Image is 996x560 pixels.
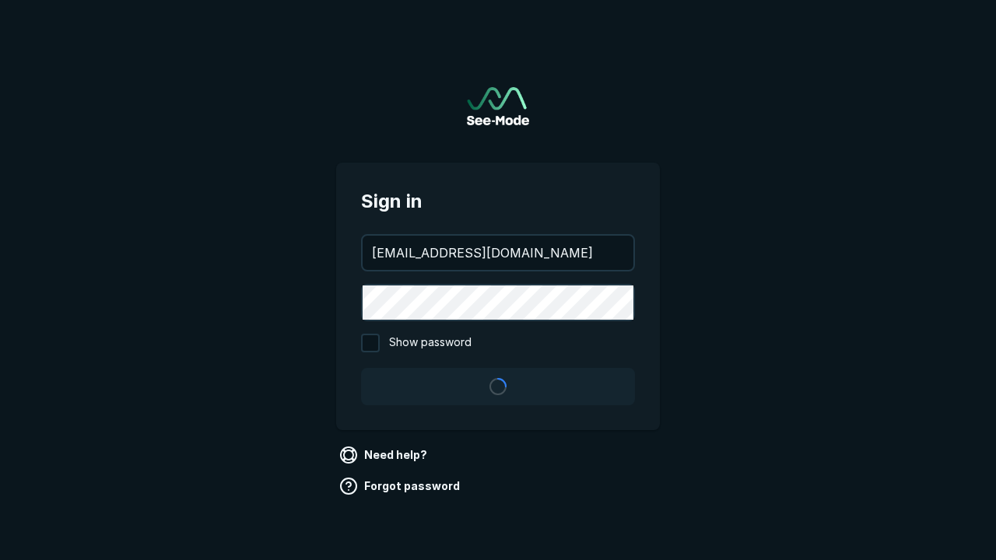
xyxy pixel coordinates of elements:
span: Show password [389,334,472,352]
a: Go to sign in [467,87,529,125]
input: your@email.com [363,236,633,270]
span: Sign in [361,187,635,215]
a: Need help? [336,443,433,467]
a: Forgot password [336,474,466,499]
img: See-Mode Logo [467,87,529,125]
